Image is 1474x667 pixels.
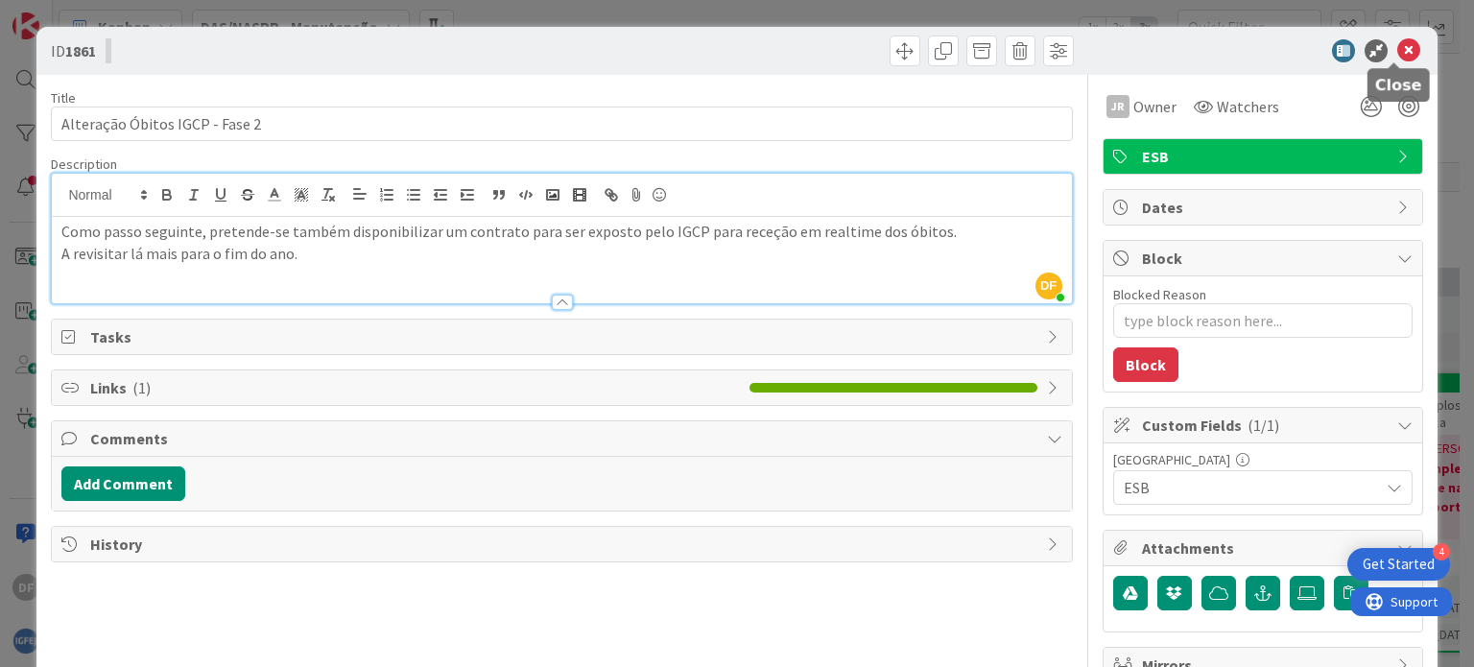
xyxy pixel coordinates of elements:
[1363,555,1435,574] div: Get Started
[1142,414,1388,437] span: Custom Fields
[1375,76,1422,94] h5: Close
[1142,196,1388,219] span: Dates
[1248,416,1279,435] span: ( 1/1 )
[1433,543,1450,560] div: 4
[51,155,117,173] span: Description
[1133,95,1177,118] span: Owner
[61,221,1061,243] p: Como passo seguinte, pretende-se também disponibilizar um contrato para ser exposto pelo IGCP par...
[90,325,1036,348] span: Tasks
[1113,347,1178,382] button: Block
[51,107,1072,141] input: type card name here...
[61,466,185,501] button: Add Comment
[90,376,739,399] span: Links
[1106,95,1129,118] div: JR
[132,378,151,397] span: ( 1 )
[1124,474,1369,501] span: ESB
[1113,453,1413,466] div: [GEOGRAPHIC_DATA]
[90,427,1036,450] span: Comments
[51,39,96,62] span: ID
[65,41,96,60] b: 1861
[1142,145,1388,168] span: ESB
[90,533,1036,556] span: History
[40,3,87,26] span: Support
[61,243,1061,265] p: A revisitar lá mais para o fim do ano.
[1142,536,1388,560] span: Attachments
[1142,247,1388,270] span: Block
[51,89,76,107] label: Title
[1217,95,1279,118] span: Watchers
[1035,273,1062,299] span: DF
[1113,286,1206,303] label: Blocked Reason
[1347,548,1450,581] div: Open Get Started checklist, remaining modules: 4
